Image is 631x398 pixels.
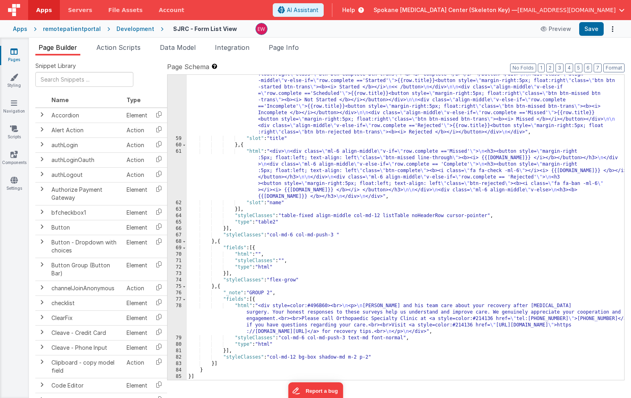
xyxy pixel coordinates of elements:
[167,226,187,232] div: 66
[48,152,123,167] td: authLoginOauth
[167,238,187,245] div: 68
[123,378,151,393] td: Element
[167,264,187,271] div: 72
[48,123,123,137] td: Alert Action
[167,277,187,283] div: 74
[48,295,123,310] td: checklist
[167,258,187,264] div: 71
[167,335,187,341] div: 79
[215,43,249,51] span: Integration
[167,219,187,226] div: 65
[13,25,27,33] div: Apps
[575,64,582,72] button: 5
[536,23,576,35] button: Preview
[167,348,187,354] div: 81
[123,310,151,325] td: Element
[607,23,618,35] button: Options
[123,220,151,235] td: Element
[43,25,101,33] div: remotepatientportal
[538,64,545,72] button: 1
[167,341,187,348] div: 80
[48,108,123,123] td: Accordion
[123,235,151,258] td: Element
[167,65,187,135] div: 58
[167,245,187,251] div: 69
[167,361,187,367] div: 83
[123,340,151,355] td: Element
[167,251,187,258] div: 70
[123,137,151,152] td: Action
[167,290,187,296] div: 76
[167,354,187,361] div: 82
[167,142,187,148] div: 60
[167,303,187,335] div: 78
[127,96,141,103] span: Type
[167,232,187,238] div: 67
[123,355,151,378] td: Action
[35,72,133,87] input: Search Snippets ...
[160,43,196,51] span: Data Model
[108,6,143,14] span: File Assets
[39,43,77,51] span: Page Builder
[48,182,123,205] td: Authorize Payment Gateway
[555,64,564,72] button: 3
[167,213,187,219] div: 64
[123,295,151,310] td: Element
[48,220,123,235] td: Button
[48,340,123,355] td: Cleave - Phone Input
[48,378,123,393] td: Code Editor
[51,96,69,103] span: Name
[123,258,151,281] td: Element
[96,43,141,51] span: Action Scripts
[123,152,151,167] td: Action
[48,235,123,258] td: Button - Dropdown with choices
[48,167,123,182] td: authLogout
[48,325,123,340] td: Cleave - Credit Card
[48,205,123,220] td: bfcheckbox1
[287,6,319,14] span: AI Assistant
[546,64,554,72] button: 2
[167,206,187,213] div: 63
[173,26,237,32] h4: SJRC - Form List View
[123,123,151,137] td: Action
[342,6,355,14] span: Help
[35,62,76,70] span: Snippet Library
[116,25,154,33] div: Development
[167,135,187,142] div: 59
[123,167,151,182] td: Action
[603,64,625,72] button: Format
[167,62,209,72] span: Page Schema
[48,310,123,325] td: ClearFix
[123,108,151,123] td: Element
[167,373,187,380] div: 85
[48,281,123,295] td: channelJoinAnonymous
[48,258,123,281] td: Button Group (Button Bar)
[68,6,92,14] span: Servers
[167,367,187,373] div: 84
[579,22,604,36] button: Save
[256,23,267,35] img: daf6185105a2932719d0487c37da19b1
[273,3,324,17] button: AI Assistant
[167,283,187,290] div: 75
[374,6,517,14] span: Spokane [MEDICAL_DATA] Center (Skeleton Key) —
[123,205,151,220] td: Element
[123,182,151,205] td: Element
[123,325,151,340] td: Element
[48,137,123,152] td: authLogin
[48,355,123,378] td: Clipboard - copy model field
[510,64,536,72] button: No Folds
[123,281,151,295] td: Action
[167,200,187,206] div: 62
[167,271,187,277] div: 73
[584,64,592,72] button: 6
[517,6,616,14] span: [EMAIL_ADDRESS][DOMAIN_NAME]
[269,43,299,51] span: Page Info
[374,6,625,14] button: Spokane [MEDICAL_DATA] Center (Skeleton Key) — [EMAIL_ADDRESS][DOMAIN_NAME]
[594,64,602,72] button: 7
[36,6,52,14] span: Apps
[167,148,187,200] div: 61
[565,64,573,72] button: 4
[167,296,187,303] div: 77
